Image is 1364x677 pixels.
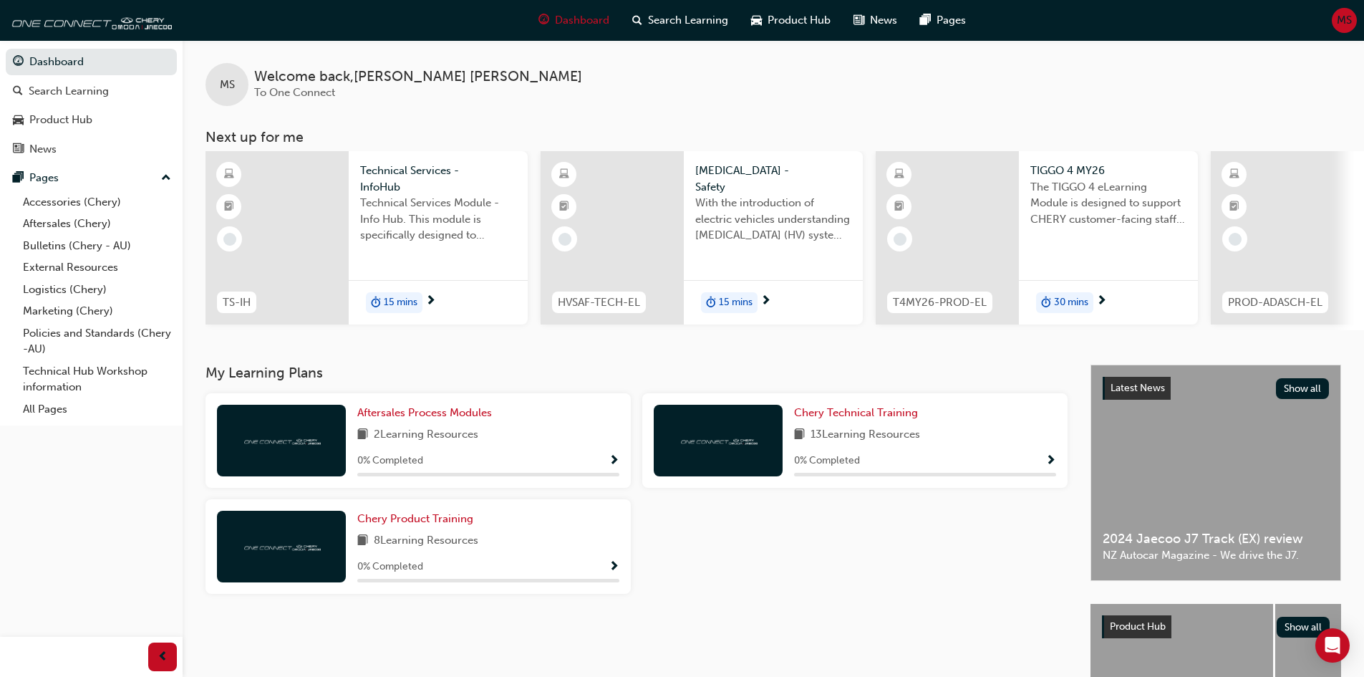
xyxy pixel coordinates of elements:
span: Pages [937,12,966,29]
span: Aftersales Process Modules [357,406,492,419]
a: News [6,136,177,163]
span: 0 % Completed [357,453,423,469]
button: Show all [1277,617,1330,638]
span: Welcome back , [PERSON_NAME] [PERSON_NAME] [254,69,582,85]
div: Pages [29,170,59,186]
span: Product Hub [1110,620,1166,633]
button: Show Progress [1045,452,1056,470]
span: T4MY26-PROD-EL [893,294,987,311]
span: learningRecordVerb_NONE-icon [223,233,236,246]
span: car-icon [13,114,24,127]
a: car-iconProduct Hub [740,6,842,35]
span: search-icon [632,11,642,29]
span: learningRecordVerb_NONE-icon [558,233,571,246]
span: learningRecordVerb_NONE-icon [894,233,906,246]
span: Technical Services - InfoHub [360,163,516,195]
span: booktick-icon [1229,198,1239,216]
span: up-icon [161,169,171,188]
button: Pages [6,165,177,191]
span: car-icon [751,11,762,29]
span: PROD-ADASCH-EL [1228,294,1322,311]
span: learningRecordVerb_NONE-icon [1229,233,1242,246]
span: guage-icon [13,56,24,69]
a: Product HubShow all [1102,615,1330,638]
span: Show Progress [609,561,619,574]
span: MS [220,77,235,93]
a: Bulletins (Chery - AU) [17,235,177,257]
a: Latest NewsShow all [1103,377,1329,400]
button: Show all [1276,378,1330,399]
span: search-icon [13,85,23,98]
span: next-icon [1096,295,1107,308]
span: MS [1337,12,1352,29]
span: next-icon [425,295,436,308]
a: Chery Product Training [357,511,479,527]
a: External Resources [17,256,177,279]
span: Chery Product Training [357,512,473,525]
span: Latest News [1111,382,1165,394]
span: News [870,12,897,29]
span: 30 mins [1054,294,1088,311]
span: Dashboard [555,12,609,29]
span: duration-icon [1041,294,1051,312]
img: oneconnect [242,539,321,553]
span: 15 mins [719,294,753,311]
span: booktick-icon [894,198,904,216]
a: Aftersales Process Modules [357,405,498,421]
span: 2 Learning Resources [374,426,478,444]
img: oneconnect [679,433,758,447]
a: Latest NewsShow all2024 Jaecoo J7 Track (EX) reviewNZ Autocar Magazine - We drive the J7. [1090,365,1341,581]
span: learningResourceType_ELEARNING-icon [894,165,904,184]
a: Product Hub [6,107,177,133]
span: With the introduction of electric vehicles understanding [MEDICAL_DATA] (HV) systems is critical ... [695,195,851,244]
div: Open Intercom Messenger [1315,628,1350,663]
div: Product Hub [29,112,92,128]
span: The TIGGO 4 eLearning Module is designed to support CHERY customer-facing staff with the product ... [1030,179,1186,228]
span: TS-IH [223,294,251,311]
a: All Pages [17,398,177,421]
button: Show Progress [609,452,619,470]
span: 8 Learning Resources [374,532,478,550]
a: Logistics (Chery) [17,279,177,301]
div: News [29,141,57,158]
span: 13 Learning Resources [811,426,920,444]
a: HVSAF-TECH-EL[MEDICAL_DATA] - SafetyWith the introduction of electric vehicles understanding [MED... [541,151,863,325]
span: booktick-icon [559,198,569,216]
a: T4MY26-PROD-ELTIGGO 4 MY26The TIGGO 4 eLearning Module is designed to support CHERY customer-faci... [876,151,1198,325]
a: guage-iconDashboard [527,6,621,35]
span: learningResourceType_ELEARNING-icon [559,165,569,184]
a: Marketing (Chery) [17,300,177,322]
span: HVSAF-TECH-EL [558,294,640,311]
span: Show Progress [1045,455,1056,468]
span: book-icon [357,426,368,444]
div: Search Learning [29,83,109,100]
img: oneconnect [7,6,172,34]
span: Show Progress [609,455,619,468]
a: Aftersales (Chery) [17,213,177,235]
button: Show Progress [609,558,619,576]
a: Technical Hub Workshop information [17,360,177,398]
span: Technical Services Module - Info Hub. This module is specifically designed to address the require... [360,195,516,244]
span: duration-icon [371,294,381,312]
span: Product Hub [768,12,831,29]
button: MS [1332,8,1357,33]
span: TIGGO 4 MY26 [1030,163,1186,179]
h3: Next up for me [183,129,1364,145]
a: news-iconNews [842,6,909,35]
a: Accessories (Chery) [17,191,177,213]
span: learningResourceType_ELEARNING-icon [224,165,234,184]
span: next-icon [760,295,771,308]
span: Chery Technical Training [794,406,918,419]
a: Policies and Standards (Chery -AU) [17,322,177,360]
span: guage-icon [538,11,549,29]
a: pages-iconPages [909,6,977,35]
span: 0 % Completed [357,559,423,575]
span: pages-icon [13,172,24,185]
span: book-icon [794,426,805,444]
span: news-icon [853,11,864,29]
a: Search Learning [6,78,177,105]
a: TS-IHTechnical Services - InfoHubTechnical Services Module - Info Hub. This module is specificall... [205,151,528,325]
span: To One Connect [254,86,335,99]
